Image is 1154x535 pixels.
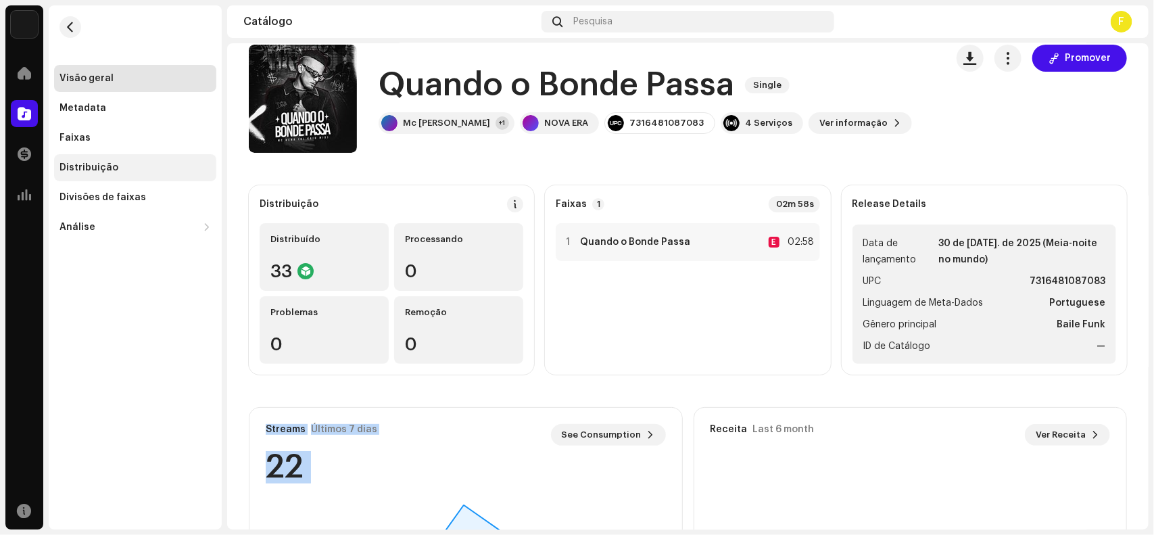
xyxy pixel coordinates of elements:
[769,237,779,248] div: E
[562,421,642,448] span: See Consumption
[59,133,91,143] div: Faixas
[59,73,114,84] div: Visão geral
[270,307,378,318] div: Problemas
[405,307,512,318] div: Remoção
[266,424,306,435] div: Streams
[556,199,587,210] strong: Faixas
[54,214,216,241] re-m-nav-dropdown: Análise
[59,162,118,173] div: Distribuição
[1049,295,1105,311] strong: Portuguese
[59,222,95,233] div: Análise
[745,77,790,93] span: Single
[1057,317,1105,333] strong: Baile Funk
[863,295,984,311] span: Linguagem de Meta-Dados
[863,273,882,289] span: UPC
[243,16,536,27] div: Catálogo
[405,234,512,245] div: Processando
[496,116,509,130] div: +1
[592,198,604,210] p-badge: 1
[753,424,815,435] div: Last 6 month
[863,235,936,268] span: Data de lançamento
[270,234,378,245] div: Distribuído
[54,95,216,122] re-m-nav-item: Metadata
[573,16,612,27] span: Pesquisa
[809,112,912,134] button: Ver informação
[863,317,937,333] span: Gênero principal
[379,64,734,107] h1: Quando o Bonde Passa
[54,154,216,181] re-m-nav-item: Distribuição
[59,103,106,114] div: Metadata
[711,424,748,435] div: Receita
[403,118,490,129] div: Mc [PERSON_NAME]
[1111,11,1132,32] div: F
[938,235,1105,268] strong: 30 de [DATE]. de 2025 (Meia-noite no mundo)
[311,424,377,435] div: Últimos 7 dias
[1065,45,1111,72] span: Promover
[11,11,38,38] img: c86870aa-2232-4ba3-9b41-08f587110171
[819,110,888,137] span: Ver informação
[1030,273,1105,289] strong: 7316481087083
[1097,338,1105,354] strong: —
[629,118,704,129] div: 7316481087083
[1025,424,1110,446] button: Ver Receita
[54,65,216,92] re-m-nav-item: Visão geral
[1032,45,1127,72] button: Promover
[745,118,792,129] div: 4 Serviços
[59,192,146,203] div: Divisões de faixas
[769,196,820,212] div: 02m 58s
[785,234,815,250] div: 02:58
[852,199,927,210] strong: Release Details
[580,237,690,248] strong: Quando o Bonde Passa
[260,199,318,210] div: Distribuição
[544,118,588,129] div: NOVA ERA
[1036,421,1086,448] span: Ver Receita
[54,184,216,211] re-m-nav-item: Divisões de faixas
[863,338,931,354] span: ID de Catálogo
[551,424,666,446] button: See Consumption
[54,124,216,152] re-m-nav-item: Faixas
